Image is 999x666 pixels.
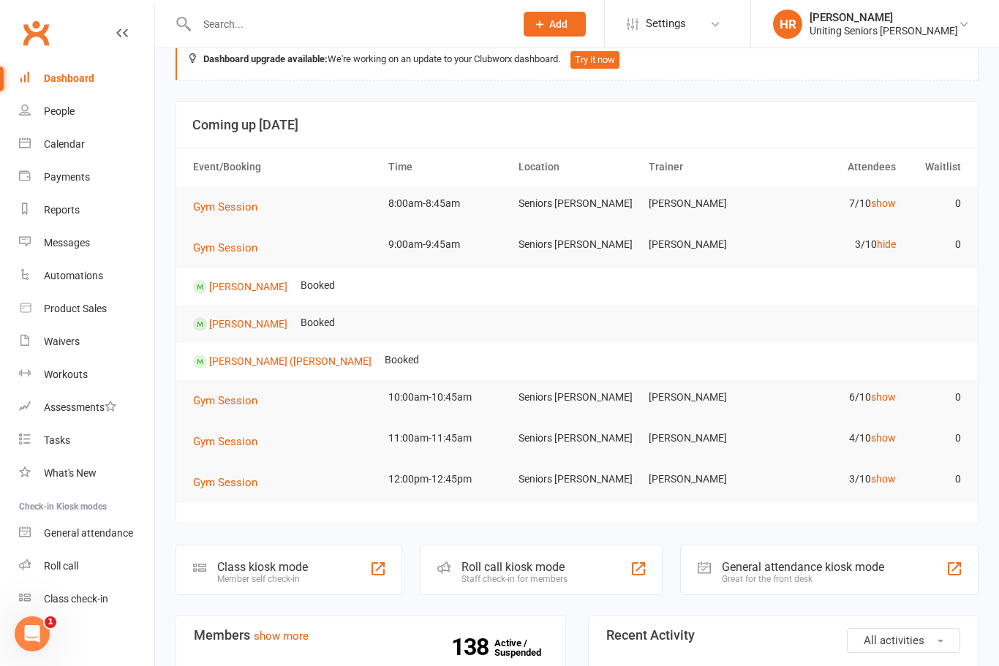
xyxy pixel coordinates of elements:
[44,72,94,84] div: Dashboard
[871,473,896,485] a: show
[461,560,568,574] div: Roll call kiosk mode
[864,634,924,647] span: All activities
[871,391,896,403] a: show
[19,161,154,194] a: Payments
[902,462,968,496] td: 0
[19,583,154,616] a: Class kiosk mode
[642,380,772,415] td: [PERSON_NAME]
[193,476,257,489] span: Gym Session
[44,368,88,380] div: Workouts
[772,421,902,455] td: 4/10
[44,336,80,347] div: Waivers
[44,401,116,413] div: Assessments
[294,268,342,303] td: Booked
[722,574,884,584] div: Great for the front desk
[382,227,512,262] td: 9:00am-9:45am
[192,14,505,34] input: Search...
[549,18,568,30] span: Add
[44,560,78,572] div: Roll call
[44,270,103,281] div: Automations
[512,148,642,186] th: Location
[512,227,642,262] td: Seniors [PERSON_NAME]
[44,527,133,539] div: General attendance
[193,239,268,257] button: Gym Session
[193,198,268,216] button: Gym Session
[44,204,80,216] div: Reports
[19,424,154,457] a: Tasks
[19,95,154,128] a: People
[193,435,257,448] span: Gym Session
[44,237,90,249] div: Messages
[217,560,308,574] div: Class kiosk mode
[44,171,90,183] div: Payments
[44,434,70,446] div: Tasks
[382,462,512,496] td: 12:00pm-12:45pm
[382,148,512,186] th: Time
[642,227,772,262] td: [PERSON_NAME]
[44,467,97,479] div: What's New
[194,628,548,643] h3: Members
[902,148,968,186] th: Waitlist
[461,574,568,584] div: Staff check-in for members
[193,241,257,254] span: Gym Session
[193,394,257,407] span: Gym Session
[378,343,426,377] td: Booked
[19,391,154,424] a: Assessments
[810,11,958,24] div: [PERSON_NAME]
[19,457,154,490] a: What's New
[45,616,56,628] span: 1
[871,197,896,209] a: show
[19,227,154,260] a: Messages
[512,421,642,455] td: Seniors [PERSON_NAME]
[44,303,107,314] div: Product Sales
[524,12,586,37] button: Add
[19,62,154,95] a: Dashboard
[871,432,896,444] a: show
[902,421,968,455] td: 0
[773,10,802,39] div: HR
[512,380,642,415] td: Seniors [PERSON_NAME]
[772,148,902,186] th: Attendees
[772,186,902,221] td: 7/10
[512,186,642,221] td: Seniors [PERSON_NAME]
[192,118,962,132] h3: Coming up [DATE]
[19,517,154,550] a: General attendance kiosk mode
[382,421,512,455] td: 11:00am-11:45am
[44,593,108,605] div: Class check-in
[44,138,85,150] div: Calendar
[902,380,968,415] td: 0
[19,358,154,391] a: Workouts
[193,474,268,491] button: Gym Session
[193,433,268,450] button: Gym Session
[19,292,154,325] a: Product Sales
[570,51,619,69] button: Try it now
[877,238,896,250] a: hide
[19,260,154,292] a: Automations
[847,628,960,653] button: All activities
[203,53,328,64] strong: Dashboard upgrade available:
[193,200,257,213] span: Gym Session
[176,39,979,80] div: We're working on an update to your Clubworx dashboard.
[772,227,902,262] td: 3/10
[19,128,154,161] a: Calendar
[193,392,268,409] button: Gym Session
[382,186,512,221] td: 8:00am-8:45am
[18,15,54,51] a: Clubworx
[646,7,686,40] span: Settings
[186,148,382,186] th: Event/Booking
[512,462,642,496] td: Seniors [PERSON_NAME]
[209,280,287,292] a: [PERSON_NAME]
[606,628,960,643] h3: Recent Activity
[902,186,968,221] td: 0
[642,148,772,186] th: Trainer
[772,380,902,415] td: 6/10
[19,325,154,358] a: Waivers
[19,550,154,583] a: Roll call
[44,105,75,117] div: People
[810,24,958,37] div: Uniting Seniors [PERSON_NAME]
[209,355,372,366] a: [PERSON_NAME] ([PERSON_NAME]
[294,306,342,340] td: Booked
[642,421,772,455] td: [PERSON_NAME]
[382,380,512,415] td: 10:00am-10:45am
[902,227,968,262] td: 0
